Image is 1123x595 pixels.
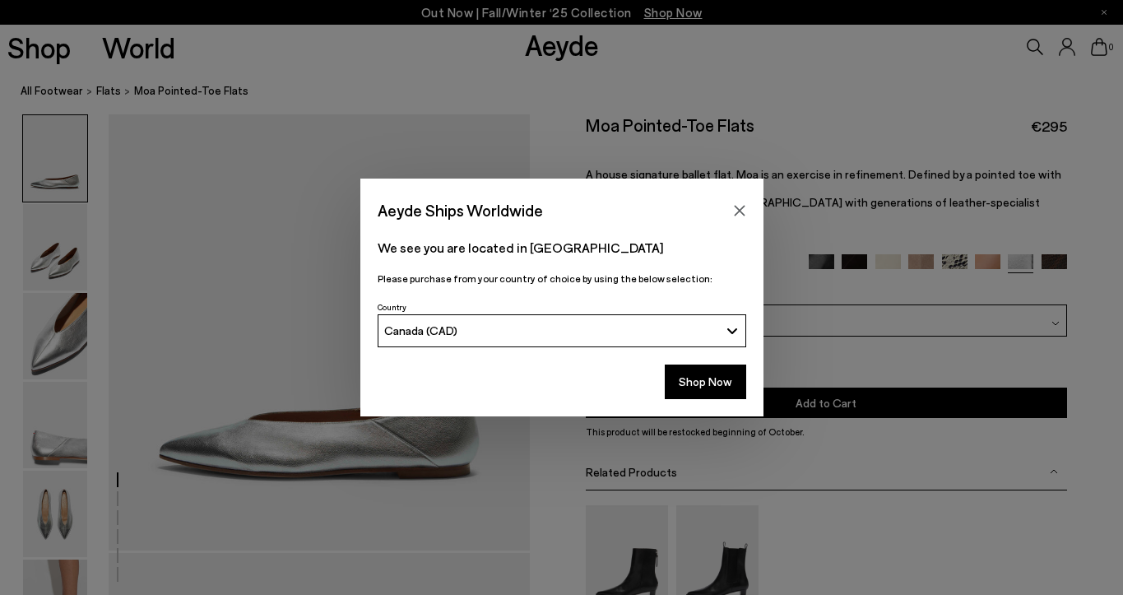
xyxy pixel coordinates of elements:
[665,365,746,399] button: Shop Now
[384,323,457,337] span: Canada (CAD)
[378,196,543,225] span: Aeyde Ships Worldwide
[378,238,746,258] p: We see you are located in [GEOGRAPHIC_DATA]
[378,302,406,312] span: Country
[378,271,746,286] p: Please purchase from your country of choice by using the below selection:
[727,198,752,223] button: Close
